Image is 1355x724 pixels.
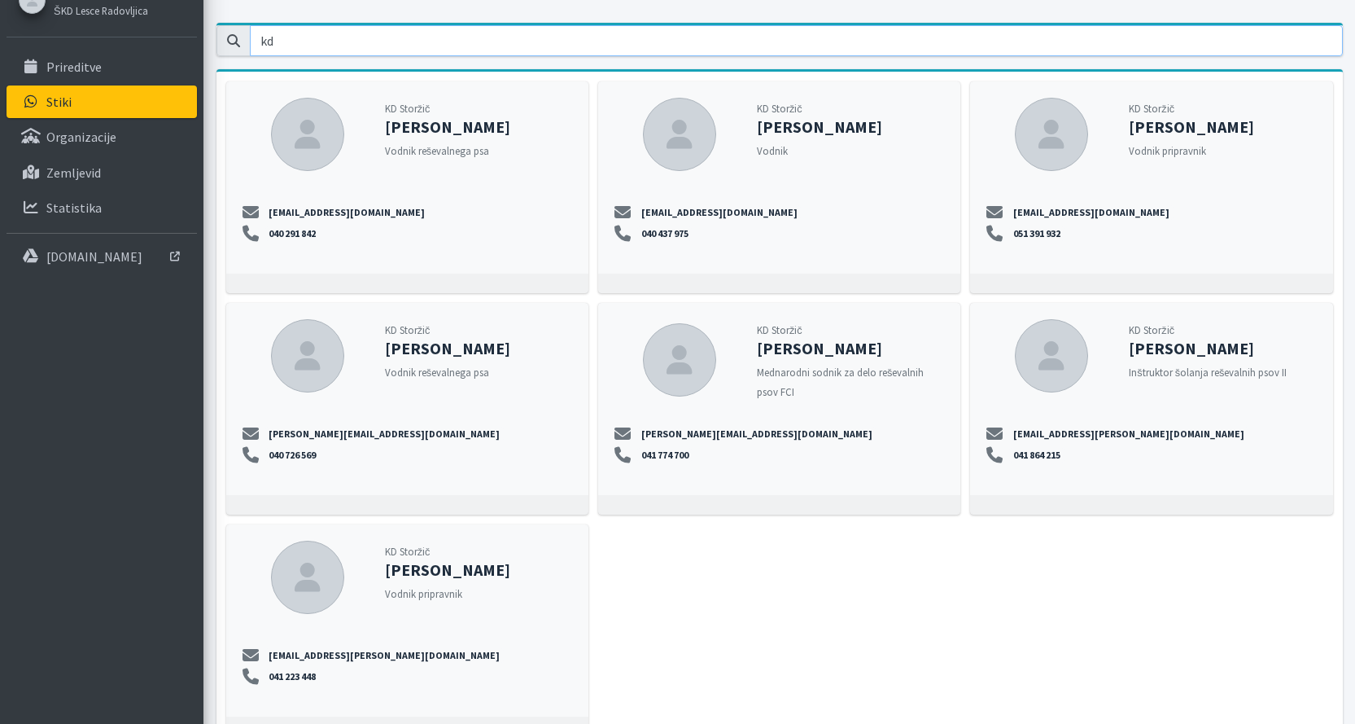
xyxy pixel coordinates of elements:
a: Statistika [7,191,197,224]
a: [EMAIL_ADDRESS][DOMAIN_NAME] [265,205,430,220]
a: 041 864 215 [1009,448,1064,463]
a: [EMAIL_ADDRESS][PERSON_NAME][DOMAIN_NAME] [1009,427,1248,441]
small: Inštruktor šolanja reševalnih psov II [1129,366,1287,379]
strong: [PERSON_NAME] [1129,338,1254,358]
a: 040 437 975 [637,226,693,241]
small: Vodnik pripravnik [385,587,462,600]
a: [PERSON_NAME][EMAIL_ADDRESS][DOMAIN_NAME] [265,427,505,441]
a: [EMAIL_ADDRESS][DOMAIN_NAME] [637,205,802,220]
strong: [PERSON_NAME] [385,559,510,580]
p: Statistika [46,200,102,216]
small: ŠKD Lesce Radovljica [54,4,148,17]
p: Stiki [46,94,72,110]
small: KD Storžič [385,545,431,558]
strong: [PERSON_NAME] [1129,116,1254,137]
p: Zemljevid [46,165,101,181]
a: 041 774 700 [637,448,693,463]
strong: [PERSON_NAME] [757,338,882,358]
small: KD Storžič [757,102,802,115]
input: Išči [250,25,1343,56]
p: Prireditve [46,59,102,75]
small: KD Storžič [1129,102,1174,115]
a: [EMAIL_ADDRESS][PERSON_NAME][DOMAIN_NAME] [265,648,505,663]
a: 040 726 569 [265,448,321,463]
small: Vodnik reševalnega psa [385,366,489,379]
a: Organizacije [7,121,197,153]
small: Mednarodni sodnik za delo reševalnih psov FCI [757,366,924,398]
strong: [PERSON_NAME] [385,116,510,137]
p: [DOMAIN_NAME] [46,248,142,265]
a: Stiki [7,86,197,118]
small: Vodnik reševalnega psa [385,144,489,157]
small: KD Storžič [385,323,431,336]
small: KD Storžič [385,102,431,115]
a: 040 291 842 [265,226,321,241]
small: KD Storžič [1129,323,1174,336]
a: 051 391 932 [1009,226,1064,241]
a: Prireditve [7,50,197,83]
small: Vodnik [757,144,788,157]
small: Vodnik pripravnik [1129,144,1206,157]
strong: [PERSON_NAME] [385,338,510,358]
small: KD Storžič [757,323,802,336]
a: [DOMAIN_NAME] [7,240,197,273]
a: 041 223 448 [265,669,321,684]
a: Zemljevid [7,156,197,189]
p: Organizacije [46,129,116,145]
strong: [PERSON_NAME] [757,116,882,137]
a: [EMAIL_ADDRESS][DOMAIN_NAME] [1009,205,1174,220]
a: [PERSON_NAME][EMAIL_ADDRESS][DOMAIN_NAME] [637,427,876,441]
